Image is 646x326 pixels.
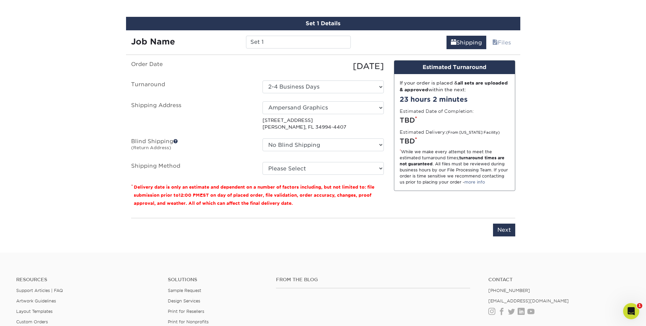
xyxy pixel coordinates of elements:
div: Estimated Turnaround [394,61,515,74]
a: Artwork Guidelines [16,298,56,303]
div: TBD [400,115,510,125]
p: [STREET_ADDRESS] [PERSON_NAME], FL 34994-4407 [263,117,384,131]
iframe: Intercom live chat [623,303,639,319]
label: Shipping Method [126,162,257,175]
label: Turnaround [126,80,257,93]
label: Estimated Delivery: [400,129,500,135]
h4: Solutions [168,277,266,283]
small: Delivery date is only an estimate and dependent on a number of factors including, but not limited... [134,185,374,206]
span: shipping [451,39,456,46]
a: Shipping [447,36,486,49]
h4: Resources [16,277,158,283]
span: 12:00 PM [179,193,200,198]
span: files [492,39,498,46]
div: Set 1 Details [126,17,520,30]
a: Files [488,36,515,49]
a: Print for Nonprofits [168,319,209,324]
a: [PHONE_NUMBER] [488,288,530,293]
label: Blind Shipping [126,138,257,154]
span: 1 [637,303,642,308]
div: TBD [400,136,510,146]
a: Contact [488,277,630,283]
input: Next [493,224,515,236]
small: (Return Address) [131,145,171,150]
h4: From the Blog [276,277,470,283]
div: [DATE] [257,60,389,72]
label: Shipping Address [126,101,257,131]
div: 23 hours 2 minutes [400,94,510,104]
div: If your order is placed & within the next: [400,79,510,93]
input: Enter a job name [246,36,351,48]
a: Print for Resellers [168,309,204,314]
div: While we make every attempt to meet the estimated turnaround times; . All files must be reviewed ... [400,149,510,185]
a: Design Services [168,298,200,303]
label: Estimated Date of Completion: [400,108,474,115]
label: Order Date [126,60,257,72]
a: Support Articles | FAQ [16,288,63,293]
small: (From [US_STATE] Facility) [446,130,500,135]
a: more info [464,180,485,185]
strong: Job Name [131,37,175,46]
a: Sample Request [168,288,201,293]
a: [EMAIL_ADDRESS][DOMAIN_NAME] [488,298,569,303]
